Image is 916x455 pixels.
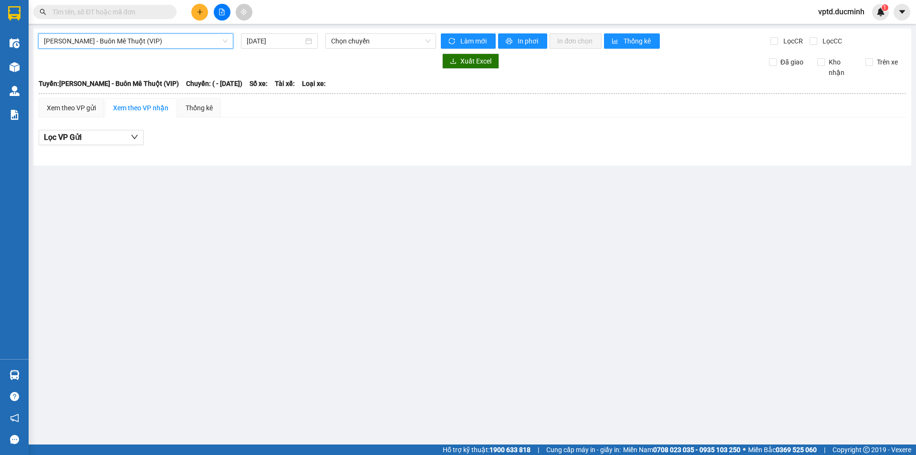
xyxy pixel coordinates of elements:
span: down [131,133,138,141]
img: warehouse-icon [10,370,20,380]
div: Xem theo VP nhận [113,103,168,113]
img: icon-new-feature [876,8,885,16]
span: Lọc CR [780,36,804,46]
span: Lọc CC [819,36,843,46]
strong: 0708 023 035 - 0935 103 250 [653,446,740,454]
span: message [10,435,19,444]
button: plus [191,4,208,21]
button: printerIn phơi [498,33,547,49]
span: bar-chart [612,38,620,45]
span: In phơi [518,36,540,46]
img: warehouse-icon [10,38,20,48]
span: question-circle [10,392,19,401]
b: Tuyến: [PERSON_NAME] - Buôn Mê Thuột (VIP) [39,80,179,87]
span: Tài xế: [275,78,295,89]
span: vptd.ducminh [811,6,872,18]
span: Hồ Chí Minh - Buôn Mê Thuột (VIP) [44,34,228,48]
span: Lọc VP Gửi [44,131,82,143]
button: Lọc VP Gửi [39,130,144,145]
button: caret-down [894,4,910,21]
span: | [538,444,539,455]
span: notification [10,413,19,423]
button: syncLàm mới [441,33,496,49]
span: Đã giao [777,57,807,67]
button: downloadXuất Excel [442,53,499,69]
span: Miền Bắc [748,444,817,455]
span: Hỗ trợ kỹ thuật: [443,444,531,455]
button: file-add [214,4,230,21]
span: caret-down [898,8,906,16]
span: Loại xe: [302,78,326,89]
img: warehouse-icon [10,62,20,72]
img: solution-icon [10,110,20,120]
span: Cung cấp máy in - giấy in: [546,444,621,455]
button: aim [236,4,252,21]
input: 11/10/2025 [247,36,303,46]
span: sync [448,38,457,45]
span: Số xe: [250,78,268,89]
span: Làm mới [460,36,488,46]
div: Xem theo VP gửi [47,103,96,113]
input: Tìm tên, số ĐT hoặc mã đơn [52,7,165,17]
span: Miền Nam [623,444,740,455]
strong: 0369 525 060 [776,446,817,454]
button: In đơn chọn [550,33,602,49]
span: 1 [883,4,886,11]
span: | [824,444,825,455]
span: Chuyến: ( - [DATE]) [186,78,242,89]
img: warehouse-icon [10,86,20,96]
span: ⚪️ [743,448,746,452]
span: Thống kê [624,36,652,46]
span: Chọn chuyến [331,34,430,48]
span: copyright [863,446,870,453]
span: plus [197,9,203,15]
span: Kho nhận [825,57,858,78]
span: search [40,9,46,15]
img: logo-vxr [8,6,21,21]
span: Trên xe [873,57,902,67]
button: bar-chartThống kê [604,33,660,49]
sup: 1 [882,4,888,11]
span: file-add [219,9,225,15]
div: Thống kê [186,103,213,113]
span: aim [240,9,247,15]
span: printer [506,38,514,45]
strong: 1900 633 818 [489,446,531,454]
